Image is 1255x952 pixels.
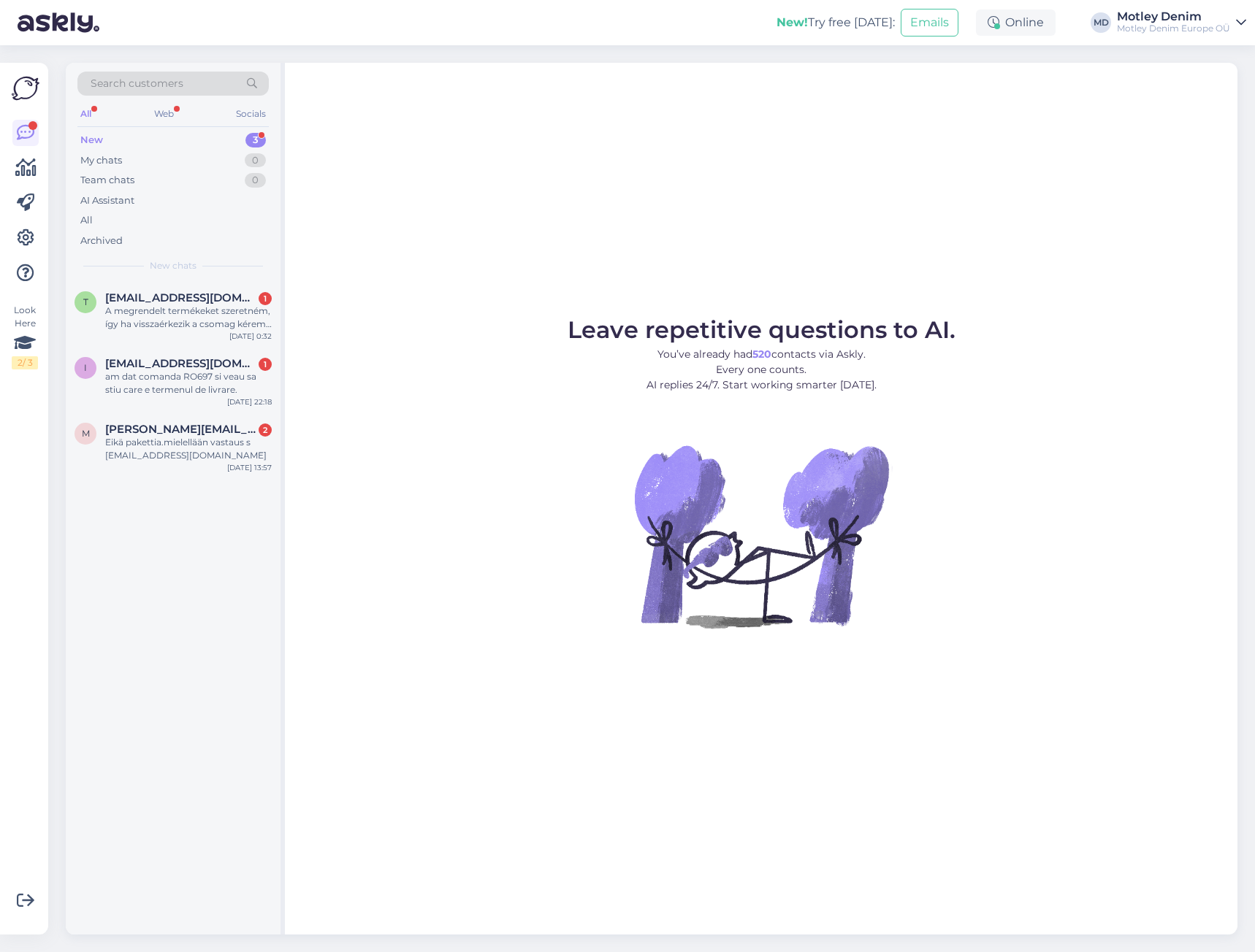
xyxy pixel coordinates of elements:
img: Askly Logo [12,74,39,102]
div: Motley Denim [1117,11,1230,23]
div: A megrendelt termékeket szeretném, így ha visszaérkezik a csomag kérem az új kiszállítást utánvét... [105,304,272,331]
div: 1 [259,292,272,305]
button: Emails [901,9,958,37]
div: All [77,104,94,123]
span: Search customers [91,76,183,91]
div: 0 [245,153,266,168]
span: m [82,428,90,439]
div: My chats [80,153,122,168]
div: Web [151,104,177,123]
span: t [83,296,88,307]
div: Look Here [12,304,38,369]
span: i [84,362,87,373]
div: MD [1091,12,1111,33]
img: No Chat active [630,404,893,667]
div: 2 / 3 [12,356,38,369]
span: New chats [150,259,197,272]
div: 0 [245,173,266,188]
div: [DATE] 0:32 [229,331,272,342]
b: New! [777,15,808,29]
div: Socials [233,104,269,123]
div: Archived [80,234,123,248]
span: Leave repetitive questions to AI. [568,315,955,344]
span: iulipana@yahoo.com [105,357,257,370]
div: am dat comanda RO697 si veau sa stiu care e termenul de livrare. [105,370,272,396]
p: You’ve already had contacts via Askly. Every one counts. AI replies 24/7. Start working smarter [... [568,347,955,393]
div: Team chats [80,173,134,188]
div: 3 [245,133,266,147]
div: New [80,133,103,147]
div: All [80,213,93,228]
div: [DATE] 22:18 [227,396,272,407]
div: 2 [259,423,272,437]
div: Motley Denim Europe OÜ [1117,23,1230,34]
div: AI Assistant [80,193,134,208]
span: tibornepongor@gmail.com [105,291,257,304]
b: 520 [752,348,771,361]
div: [DATE] 13:57 [227,462,272,473]
div: Try free [DATE]: [777,14,895,31]
a: Motley DenimMotley Denim Europe OÜ [1117,11,1246,34]
div: Eikä pakettia.mielellään vastaus s [EMAIL_ADDRESS][DOMAIN_NAME] [105,436,272,462]
span: marko.pappinen@hotmail.com [105,423,257,436]
div: 1 [259,358,272,371]
div: Online [976,9,1056,36]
